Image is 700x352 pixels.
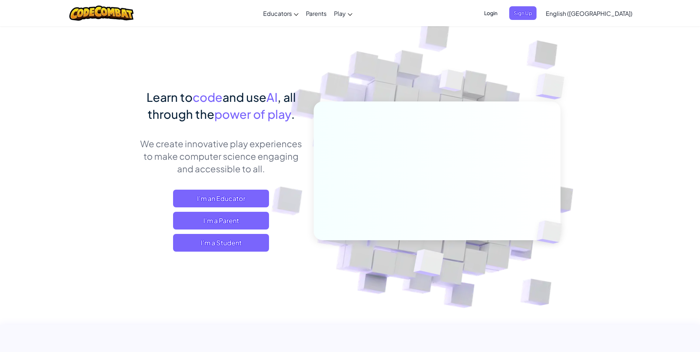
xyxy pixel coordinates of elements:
span: Educators [263,10,292,17]
img: Overlap cubes [524,205,579,259]
button: Sign Up [509,6,537,20]
a: Parents [302,3,330,23]
img: CodeCombat logo [69,6,134,21]
img: Overlap cubes [395,234,461,295]
button: I'm a Student [173,234,269,252]
a: English ([GEOGRAPHIC_DATA]) [542,3,636,23]
button: Login [480,6,502,20]
span: and use [223,90,266,104]
span: English ([GEOGRAPHIC_DATA]) [546,10,632,17]
span: Play [334,10,346,17]
a: Educators [259,3,302,23]
a: I'm a Parent [173,212,269,230]
a: I'm an Educator [173,190,269,207]
p: We create innovative play experiences to make computer science engaging and accessible to all. [140,137,303,175]
span: code [193,90,223,104]
span: power of play [214,107,291,121]
span: Learn to [146,90,193,104]
a: Play [330,3,356,23]
span: . [291,107,295,121]
img: Overlap cubes [521,55,585,118]
img: Overlap cubes [425,55,478,110]
span: AI [266,90,277,104]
